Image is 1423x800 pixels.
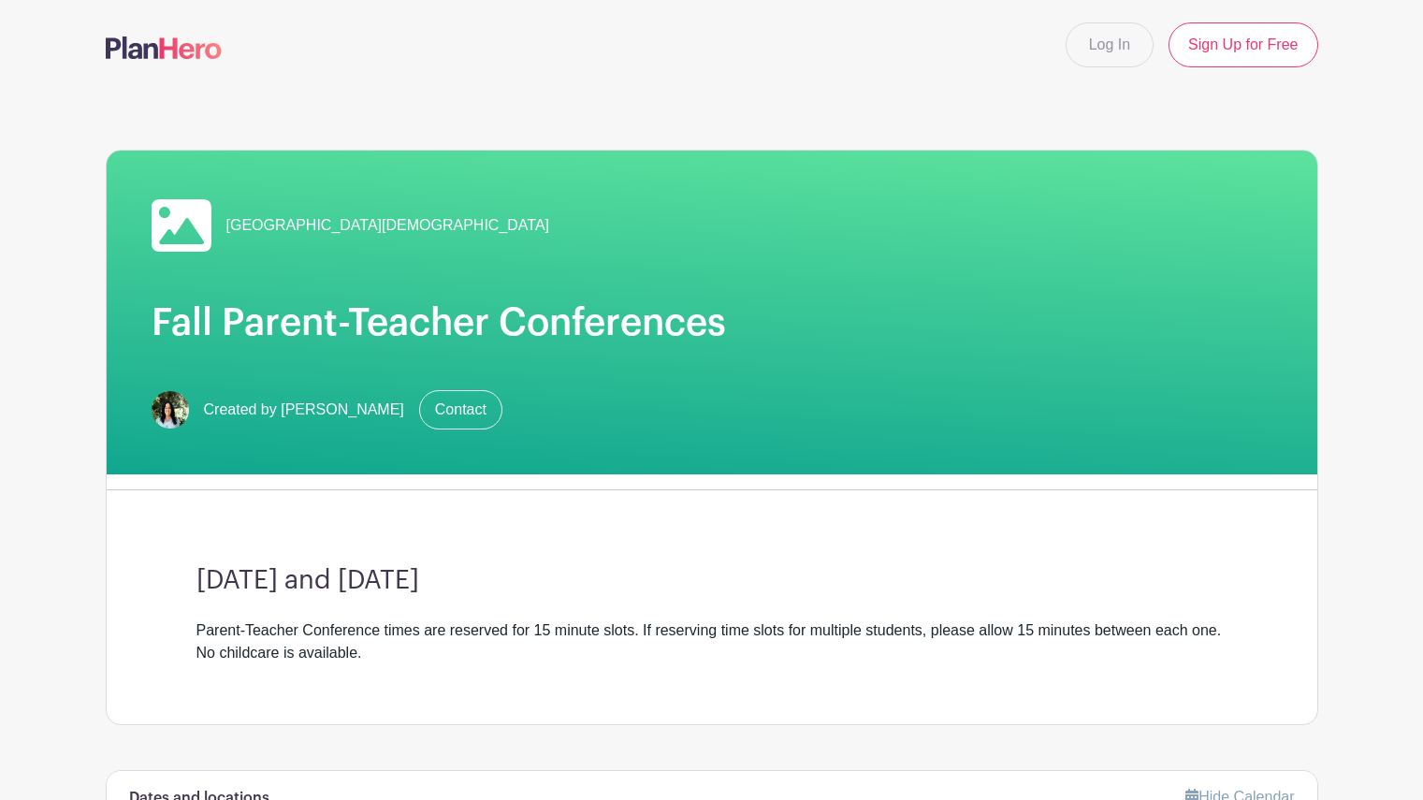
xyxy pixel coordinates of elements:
[1066,22,1154,67] a: Log In
[152,300,1272,345] h1: Fall Parent-Teacher Conferences
[419,390,502,429] a: Contact
[204,399,404,421] span: Created by [PERSON_NAME]
[196,619,1227,664] div: Parent-Teacher Conference times are reserved for 15 minute slots. If reserving time slots for mul...
[1169,22,1317,67] a: Sign Up for Free
[226,214,550,237] span: [GEOGRAPHIC_DATA][DEMOGRAPHIC_DATA]
[106,36,222,59] img: logo-507f7623f17ff9eddc593b1ce0a138ce2505c220e1c5a4e2b4648c50719b7d32.svg
[152,391,189,429] img: ICS%20Faculty%20Staff%20Headshots%202024-2025-42.jpg
[196,565,1227,597] h3: [DATE] and [DATE]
